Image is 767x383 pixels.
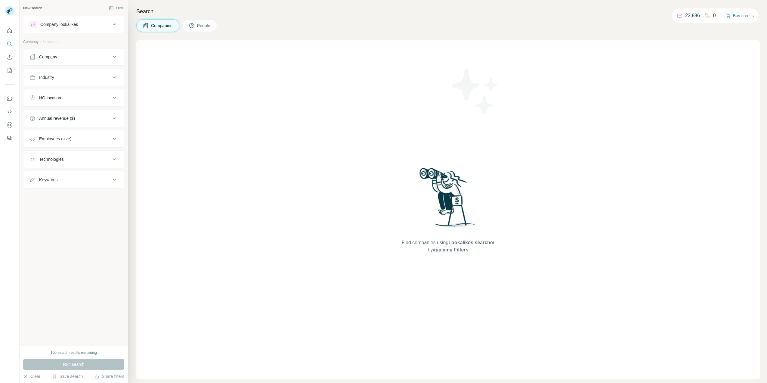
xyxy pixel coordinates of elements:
[5,93,14,104] button: Use Surfe on LinkedIn
[94,373,124,379] button: Share filters
[713,12,716,19] p: 0
[23,132,124,146] button: Employees (size)
[39,74,54,80] div: Industry
[23,5,42,11] div: New search
[52,373,83,379] button: Save search
[51,350,97,355] div: 100 search results remaining
[726,11,754,20] button: Buy credits
[23,39,124,45] p: Company information
[417,166,479,233] img: Surfe Illustration - Woman searching with binoculars
[5,65,14,76] button: My lists
[23,17,124,32] button: Company lookalikes
[39,177,57,183] div: Keywords
[23,373,40,379] button: Clear
[39,156,64,162] div: Technologies
[105,4,128,13] button: Hide
[5,39,14,49] button: Search
[39,115,75,121] div: Annual revenue ($)
[5,120,14,130] button: Dashboard
[151,23,173,29] span: Companies
[23,173,124,187] button: Keywords
[23,152,124,167] button: Technologies
[685,12,700,19] p: 23,886
[39,54,57,60] div: Company
[23,111,124,126] button: Annual revenue ($)
[5,25,14,36] button: Quick start
[39,136,71,142] div: Employees (size)
[40,21,78,27] div: Company lookalikes
[433,247,468,252] span: applying Filters
[400,239,496,254] span: Find companies using or by
[5,52,14,63] button: Enrich CSV
[448,64,502,119] img: Surfe Illustration - Stars
[39,95,61,101] div: HQ location
[136,7,760,16] h4: Search
[23,70,124,85] button: Industry
[23,91,124,105] button: HQ location
[23,50,124,64] button: Company
[448,240,490,245] span: Lookalikes search
[5,106,14,117] button: Use Surfe API
[197,23,211,29] span: People
[5,133,14,144] button: Feedback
